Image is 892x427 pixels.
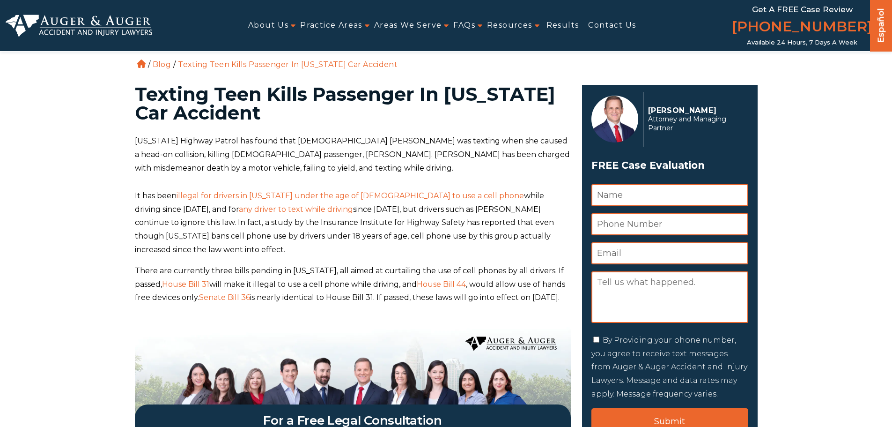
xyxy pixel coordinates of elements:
a: House Bill 44 [417,280,466,289]
a: Senate Bill 36 [199,293,250,302]
span: FREE Case Evaluation [591,157,748,174]
input: Name [591,184,748,206]
label: By Providing your phone number, you agree to receive text messages from Auger & Auger Accident an... [591,336,747,398]
li: Texting Teen Kills Passenger In [US_STATE] Car Accident [176,60,400,69]
p: There are currently three bills pending in [US_STATE], all aimed at curtailing the use of cell ph... [135,264,571,305]
a: About Us [248,15,288,36]
a: Results [546,15,579,36]
a: Blog [153,60,171,69]
span: Available 24 Hours, 7 Days a Week [747,39,857,46]
a: any driver to text while driving [239,205,353,214]
input: Email [591,242,748,264]
p: [PERSON_NAME] [648,106,743,115]
a: FAQs [453,15,475,36]
a: [PHONE_NUMBER] [732,16,872,39]
a: Resources [487,15,532,36]
a: Areas We Serve [374,15,442,36]
span: Attorney and Managing Partner [648,115,743,133]
a: Home [137,60,146,68]
a: House Bill 31 [162,280,209,289]
img: Auger & Auger Accident and Injury Lawyers Logo [6,15,152,37]
img: Herbert Auger [591,96,638,142]
p: [US_STATE] Highway Patrol has found that [DEMOGRAPHIC_DATA] [PERSON_NAME] was texting when she ca... [135,135,571,175]
a: Contact Us [588,15,636,36]
a: Practice Areas [300,15,362,36]
input: Phone Number [591,213,748,235]
span: Get a FREE Case Review [752,5,853,14]
a: illegal for drivers in [US_STATE] under the age of [DEMOGRAPHIC_DATA] to use a cell phone [177,191,524,200]
h1: Texting Teen Kills Passenger In [US_STATE] Car Accident [135,85,571,122]
p: It has been while driving since [DATE], and for since [DATE], but drivers such as [PERSON_NAME] c... [135,189,571,257]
